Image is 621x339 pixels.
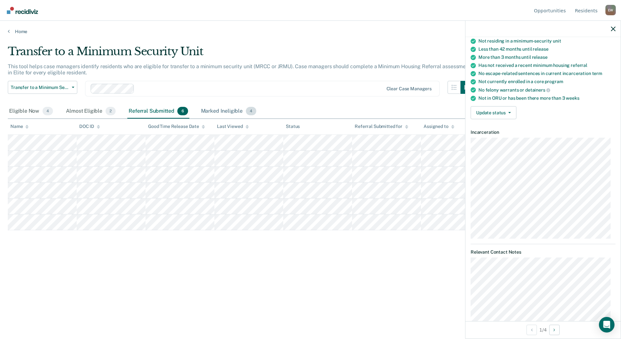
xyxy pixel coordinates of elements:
[8,29,613,34] a: Home
[148,124,205,129] div: Good Time Release Date
[526,325,537,335] button: Previous Opportunity
[65,104,117,119] div: Almost Eligible
[471,130,615,135] dt: Incarceration
[599,317,615,333] div: Open Intercom Messenger
[43,107,53,115] span: 4
[478,46,615,52] div: Less than 42 months until
[11,85,69,90] span: Transfer to a Minimum Security Unit
[79,124,100,129] div: DOC ID
[424,124,454,129] div: Assigned to
[246,107,256,115] span: 4
[471,106,516,119] button: Update status
[566,95,579,101] span: weeks
[478,71,615,76] div: No escape-related sentences in current incarceration
[286,124,300,129] div: Status
[478,95,615,101] div: Not in ORU or has been there more than 3
[592,71,602,76] span: term
[549,325,560,335] button: Next Opportunity
[471,249,615,255] dt: Relevant Contact Notes
[532,55,548,60] span: release
[605,5,616,15] div: E W
[10,124,29,129] div: Name
[8,63,471,76] p: This tool helps case managers identify residents who are eligible for transfer to a minimum secur...
[7,7,38,14] img: Recidiviz
[8,104,54,119] div: Eligible Now
[387,86,432,92] div: Clear case managers
[571,63,587,68] span: referral
[478,87,615,93] div: No felony warrants or
[545,79,563,84] span: program
[478,79,615,84] div: Not currently enrolled in a core
[465,321,621,338] div: 1 / 4
[8,45,474,63] div: Transfer to a Minimum Security Unit
[478,55,615,60] div: More than 3 months until
[355,124,408,129] div: Referral Submitted for
[478,63,615,68] div: Has not received a recent minimum housing
[177,107,188,115] span: 6
[478,38,615,44] div: Not residing in a minimum-security
[217,124,248,129] div: Last Viewed
[533,46,548,52] span: release
[605,5,616,15] button: Profile dropdown button
[106,107,116,115] span: 2
[127,104,189,119] div: Referral Submitted
[525,87,550,93] span: detainers
[553,38,561,44] span: unit
[200,104,258,119] div: Marked Ineligible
